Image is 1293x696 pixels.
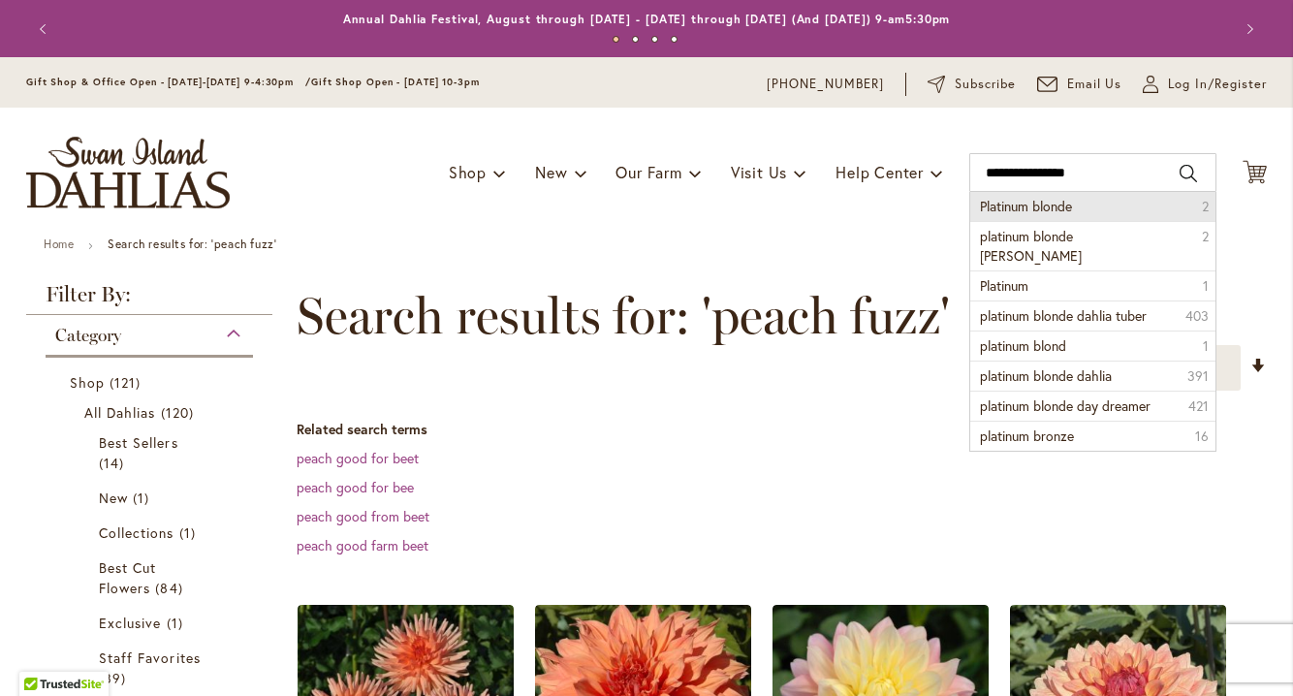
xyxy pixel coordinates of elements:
[1187,366,1209,386] span: 391
[836,162,924,182] span: Help Center
[980,427,1074,445] span: platinum bronze
[108,237,276,251] strong: Search results for: 'peach fuzz'
[1228,10,1267,48] button: Next
[615,162,681,182] span: Our Farm
[535,162,567,182] span: New
[99,649,201,667] span: Staff Favorites
[613,36,619,43] button: 1 of 4
[70,373,105,392] span: Shop
[55,325,121,346] span: Category
[980,276,1028,295] span: Platinum
[167,613,188,633] span: 1
[99,489,128,507] span: New
[155,578,187,598] span: 84
[1195,427,1209,446] span: 16
[297,507,429,525] a: peach good from beet
[449,162,487,182] span: Shop
[928,75,1016,94] a: Subscribe
[980,336,1066,355] span: platinum blond
[26,137,230,208] a: store logo
[297,478,414,496] a: peach good for bee
[99,522,205,543] a: Collections
[99,433,178,452] span: Best Sellers
[99,557,205,598] a: Best Cut Flowers
[297,420,1267,439] dt: Related search terms
[84,403,156,422] span: All Dahlias
[1203,336,1209,356] span: 1
[1202,227,1209,246] span: 2
[767,75,884,94] a: [PHONE_NUMBER]
[1180,158,1197,189] button: Search
[297,536,428,554] a: peach good farm beet
[1202,197,1209,216] span: 2
[99,648,205,688] a: Staff Favorites
[1203,276,1209,296] span: 1
[671,36,678,43] button: 4 of 4
[84,402,219,423] a: All Dahlias
[26,284,272,315] strong: Filter By:
[99,453,129,473] span: 14
[26,10,65,48] button: Previous
[980,396,1151,415] span: platinum blonde day dreamer
[1188,396,1209,416] span: 421
[15,627,69,681] iframe: Launch Accessibility Center
[44,237,74,251] a: Home
[179,522,201,543] span: 1
[99,613,205,633] a: Exclusive
[1067,75,1122,94] span: Email Us
[26,76,311,88] span: Gift Shop & Office Open - [DATE]-[DATE] 9-4:30pm /
[99,614,161,632] span: Exclusive
[161,402,199,423] span: 120
[343,12,951,26] a: Annual Dahlia Festival, August through [DATE] - [DATE] through [DATE] (And [DATE]) 9-am5:30pm
[99,523,174,542] span: Collections
[133,488,154,508] span: 1
[1168,75,1267,94] span: Log In/Register
[311,76,480,88] span: Gift Shop Open - [DATE] 10-3pm
[1143,75,1267,94] a: Log In/Register
[99,488,205,508] a: New
[980,227,1082,265] span: platinum blonde [PERSON_NAME]
[980,366,1112,385] span: platinum blonde dahlia
[99,432,205,473] a: Best Sellers
[980,197,1072,215] span: Platinum blonde
[632,36,639,43] button: 2 of 4
[297,287,950,345] span: Search results for: 'peach fuzz'
[1037,75,1122,94] a: Email Us
[70,372,234,393] a: Shop
[980,306,1147,325] span: platinum blonde dahlia tuber
[297,449,419,467] a: peach good for beet
[651,36,658,43] button: 3 of 4
[955,75,1016,94] span: Subscribe
[731,162,787,182] span: Visit Us
[1185,306,1209,326] span: 403
[99,558,156,597] span: Best Cut Flowers
[110,372,145,393] span: 121
[99,668,131,688] span: 39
